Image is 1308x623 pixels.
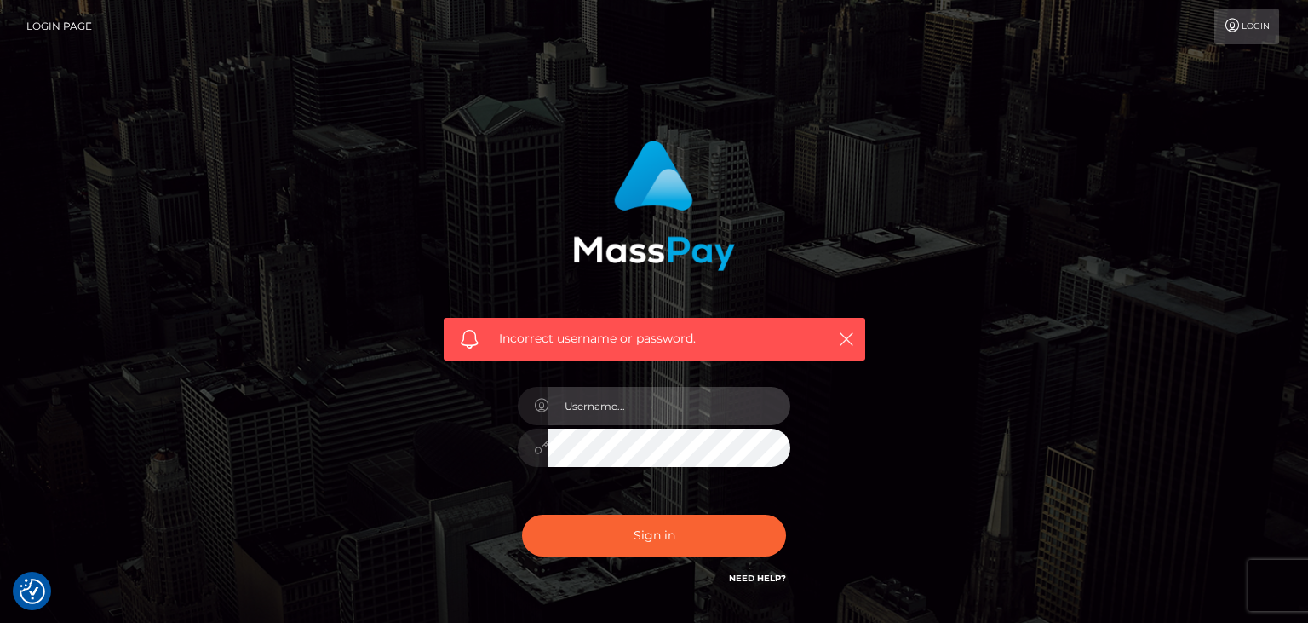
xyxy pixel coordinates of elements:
span: Incorrect username or password. [499,330,810,348]
a: Login Page [26,9,92,44]
img: MassPay Login [573,141,735,271]
button: Consent Preferences [20,579,45,604]
img: Revisit consent button [20,579,45,604]
input: Username... [548,387,790,425]
a: Need Help? [729,573,786,584]
a: Login [1214,9,1279,44]
button: Sign in [522,515,786,557]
